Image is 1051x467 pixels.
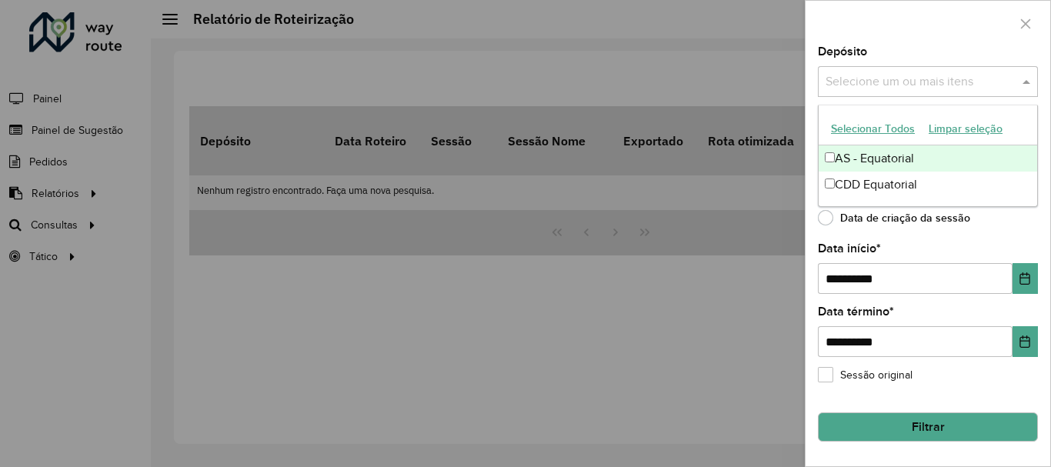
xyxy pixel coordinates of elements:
[818,239,881,258] label: Data início
[922,117,1009,141] button: Limpar seleção
[818,302,894,321] label: Data término
[818,367,913,383] label: Sessão original
[1013,263,1038,294] button: Choose Date
[819,145,1037,172] div: AS - Equatorial
[818,105,1038,207] ng-dropdown-panel: Options list
[818,210,970,225] label: Data de criação da sessão
[819,172,1037,198] div: CDD Equatorial
[818,412,1038,442] button: Filtrar
[1013,326,1038,357] button: Choose Date
[818,42,867,61] label: Depósito
[824,117,922,141] button: Selecionar Todos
